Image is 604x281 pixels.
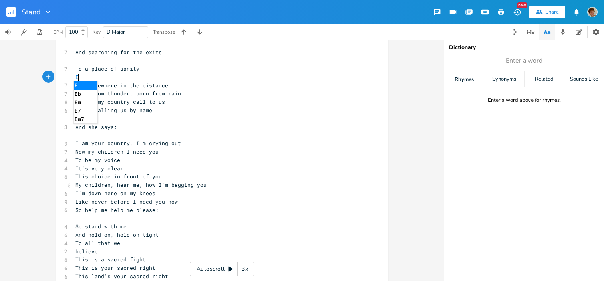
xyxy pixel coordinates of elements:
span: Now my children I need you [75,148,159,155]
span: And searching for the exits [75,49,162,56]
span: believe [75,248,98,255]
span: So help me help me please: [75,206,159,214]
li: Eb [74,90,97,98]
span: I'm down here on my knees [75,190,155,197]
span: To be my voice [75,156,120,164]
div: Share [545,8,559,16]
div: Transpose [153,30,175,34]
div: 3x [238,262,252,276]
li: Em7 [74,115,97,123]
div: Autoscroll [190,262,254,276]
span: To a place of sanity [75,65,139,72]
span: This land's your sacred right [75,273,168,280]
div: New [517,2,527,8]
span: Stand [22,8,41,16]
span: She's calling us by name [75,107,152,114]
div: Dictionary [449,45,599,50]
span: And she says: [75,123,117,131]
span: Enter a word [506,56,542,65]
span: This is a sacred fight [75,256,146,263]
div: Key [93,30,101,34]
span: E [75,73,79,81]
div: Enter a word above for rhymes. [488,97,561,104]
span: Like never before I need you now [75,198,178,205]
li: Em [74,98,97,107]
button: Share [529,6,565,18]
span: This choice in front of you [75,173,162,180]
li: E7 [74,107,97,115]
span: To all that we [75,239,120,247]
span: I hear my country call to us [75,98,165,105]
span: This is your sacred right [75,264,155,271]
div: Synonyms [484,71,524,87]
span: So stand with me [75,223,127,230]
span: Born from thunder, born from rain [75,90,181,97]
button: New [509,5,525,19]
span: D Major [107,28,125,36]
li: E [74,81,97,90]
div: Related [525,71,564,87]
img: scohenmusic [587,7,598,17]
div: Sounds Like [564,71,604,87]
span: I am your country, I'm crying out [75,140,181,147]
span: And hold on, hold on tight [75,231,159,238]
div: BPM [54,30,63,34]
div: Rhymes [444,71,484,87]
span: It's very clear [75,165,123,172]
span: Yet somewhere in the distance [75,82,168,89]
span: My children, hear me, how I'm begging you [75,181,207,188]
